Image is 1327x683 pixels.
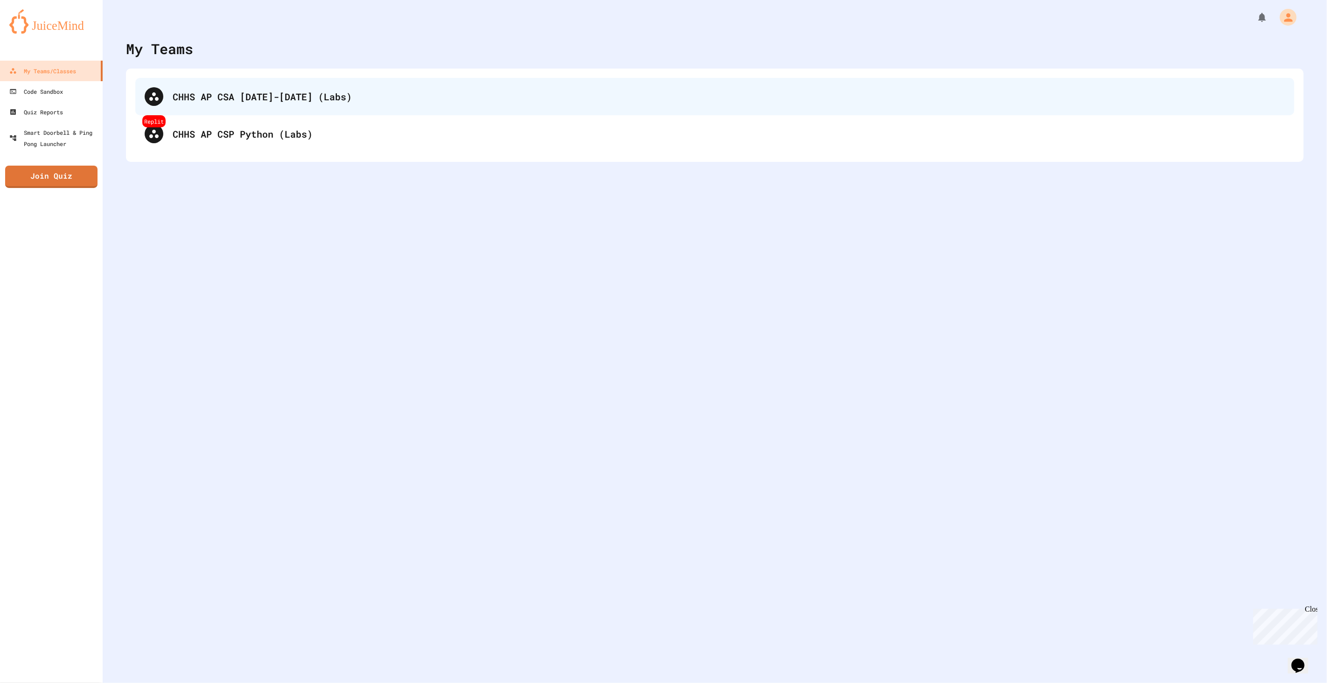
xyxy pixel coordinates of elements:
[1239,9,1270,25] div: My Notifications
[1270,7,1299,28] div: My Account
[4,4,64,59] div: Chat with us now!Close
[1288,646,1318,674] iframe: chat widget
[135,115,1294,153] div: ReplitCHHS AP CSP Python (Labs)
[173,127,1285,141] div: CHHS AP CSP Python (Labs)
[9,106,63,118] div: Quiz Reports
[126,38,193,59] div: My Teams
[9,86,63,97] div: Code Sandbox
[135,78,1294,115] div: CHHS AP CSA [DATE]-[DATE] (Labs)
[9,9,93,34] img: logo-orange.svg
[5,166,98,188] a: Join Quiz
[9,65,76,77] div: My Teams/Classes
[9,127,99,149] div: Smart Doorbell & Ping Pong Launcher
[173,90,1285,104] div: CHHS AP CSA [DATE]-[DATE] (Labs)
[1250,605,1318,645] iframe: chat widget
[142,115,166,127] div: Replit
